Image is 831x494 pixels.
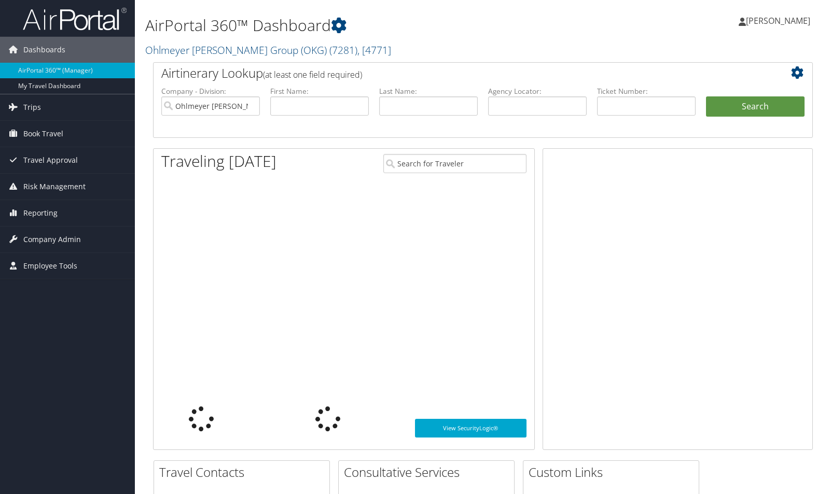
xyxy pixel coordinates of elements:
[415,419,527,437] a: View SecurityLogic®
[488,86,587,96] label: Agency Locator:
[706,96,805,117] button: Search
[23,174,86,200] span: Risk Management
[379,86,478,96] label: Last Name:
[23,37,65,63] span: Dashboards
[145,43,391,57] a: Ohlmeyer [PERSON_NAME] Group (OKG)
[739,5,821,36] a: [PERSON_NAME]
[161,64,750,82] h2: Airtinerary Lookup
[23,253,77,279] span: Employee Tools
[23,7,127,31] img: airportal-logo.png
[270,86,369,96] label: First Name:
[597,86,696,96] label: Ticket Number:
[383,154,527,173] input: Search for Traveler
[23,94,41,120] span: Trips
[161,150,276,172] h1: Traveling [DATE]
[23,147,78,173] span: Travel Approval
[161,86,260,96] label: Company - Division:
[357,43,391,57] span: , [ 4771 ]
[159,463,329,481] h2: Travel Contacts
[329,43,357,57] span: ( 7281 )
[145,15,595,36] h1: AirPortal 360™ Dashboard
[23,227,81,252] span: Company Admin
[23,200,58,226] span: Reporting
[529,463,699,481] h2: Custom Links
[23,121,63,147] span: Book Travel
[263,69,362,80] span: (at least one field required)
[746,15,810,26] span: [PERSON_NAME]
[344,463,514,481] h2: Consultative Services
